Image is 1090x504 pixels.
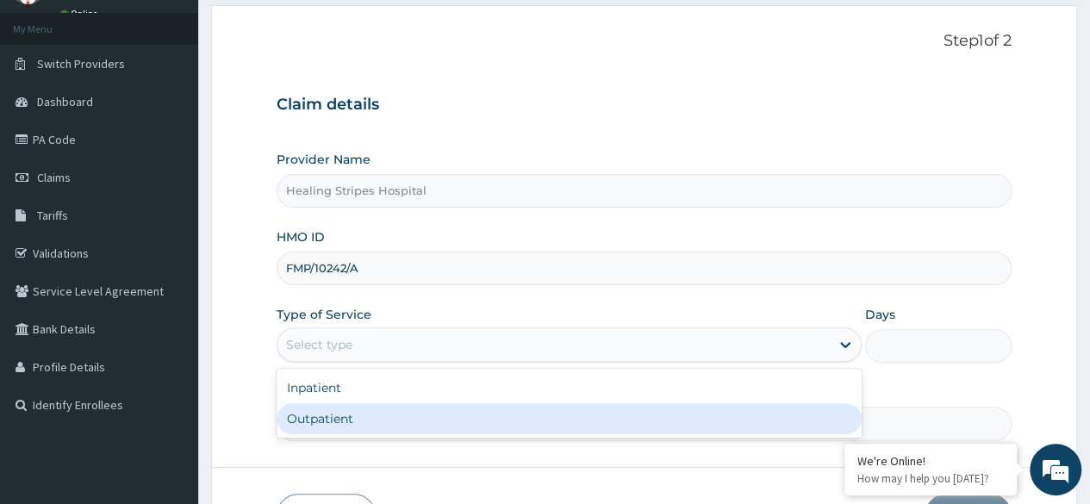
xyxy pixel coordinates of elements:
div: Select type [286,336,352,353]
span: Dashboard [37,94,93,109]
h3: Claim details [277,96,1012,115]
div: Outpatient [277,403,862,434]
label: Days [865,306,895,323]
label: Type of Service [277,306,371,323]
span: Claims [37,170,71,185]
div: Minimize live chat window [283,9,324,50]
textarea: Type your message and hit 'Enter' [9,327,328,388]
span: We're online! [100,146,238,320]
div: Inpatient [277,372,862,403]
span: Switch Providers [37,56,125,72]
span: Tariffs [37,208,68,223]
img: d_794563401_company_1708531726252_794563401 [32,86,70,129]
a: Online [60,8,102,20]
div: Chat with us now [90,96,290,119]
div: We're Online! [857,453,1004,469]
label: Provider Name [277,151,371,168]
input: Enter HMO ID [277,252,1012,285]
p: How may I help you today? [857,471,1004,486]
p: Step 1 of 2 [277,32,1012,51]
label: HMO ID [277,228,325,246]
